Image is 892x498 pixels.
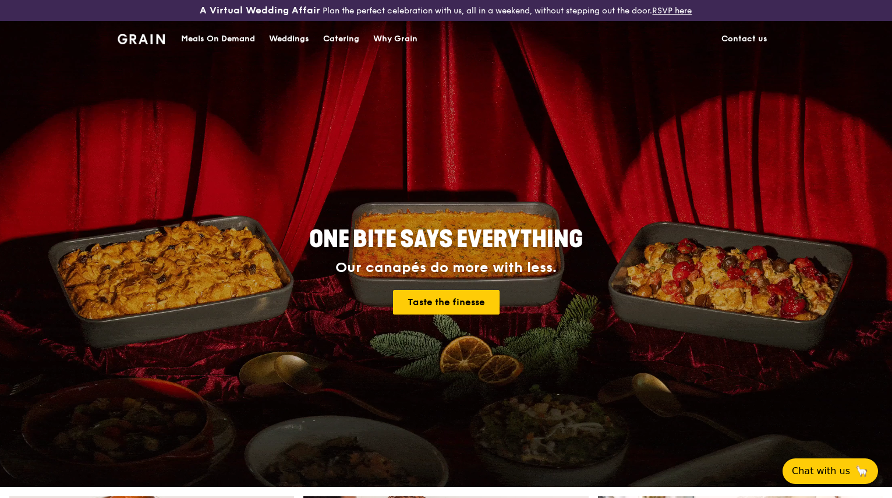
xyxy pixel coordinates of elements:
[148,5,743,16] div: Plan the perfect celebration with us, all in a weekend, without stepping out the door.
[316,22,366,56] a: Catering
[181,22,255,56] div: Meals On Demand
[373,22,417,56] div: Why Grain
[262,22,316,56] a: Weddings
[714,22,774,56] a: Contact us
[783,458,878,484] button: Chat with us🦙
[200,5,320,16] h3: A Virtual Wedding Affair
[309,225,583,253] span: ONE BITE SAYS EVERYTHING
[652,6,692,16] a: RSVP here
[236,260,656,276] div: Our canapés do more with less.
[118,20,165,55] a: GrainGrain
[855,464,869,478] span: 🦙
[118,34,165,44] img: Grain
[269,22,309,56] div: Weddings
[393,290,500,315] a: Taste the finesse
[323,22,359,56] div: Catering
[792,464,850,478] span: Chat with us
[366,22,424,56] a: Why Grain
